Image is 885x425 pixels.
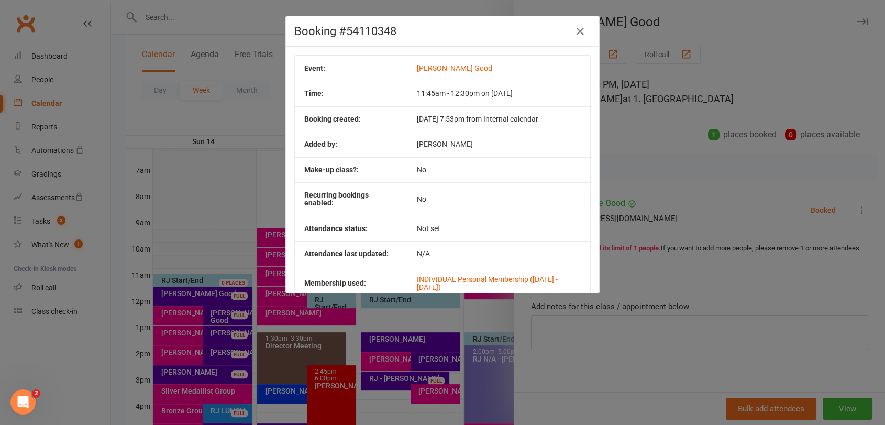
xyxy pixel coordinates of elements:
b: Make-up class?: [304,166,359,174]
b: Event: [304,64,325,72]
td: No [407,182,590,216]
td: Not set [407,216,590,241]
a: INDIVIDUAL Personal Membership ([DATE] - [DATE]) [417,275,558,291]
span: 2 [32,389,40,398]
button: Close [572,23,589,40]
iframe: Intercom live chat [10,389,36,415]
b: Membership used: [304,279,366,287]
td: 11:45am - 12:30pm on [DATE] [407,81,590,106]
b: Time: [304,89,324,97]
span: N/A [417,249,430,258]
td: [PERSON_NAME] [407,132,590,157]
b: Attendance status: [304,224,368,233]
b: Attendance last updated: [304,249,389,258]
td: No [407,157,590,182]
b: Added by: [304,140,337,148]
a: [PERSON_NAME] Good [417,64,492,72]
b: Booking created: [304,115,361,123]
h4: Booking #54110348 [294,25,591,38]
td: [DATE] 7:53pm from Internal calendar [407,106,590,132]
b: Recurring bookings enabled: [304,191,369,207]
